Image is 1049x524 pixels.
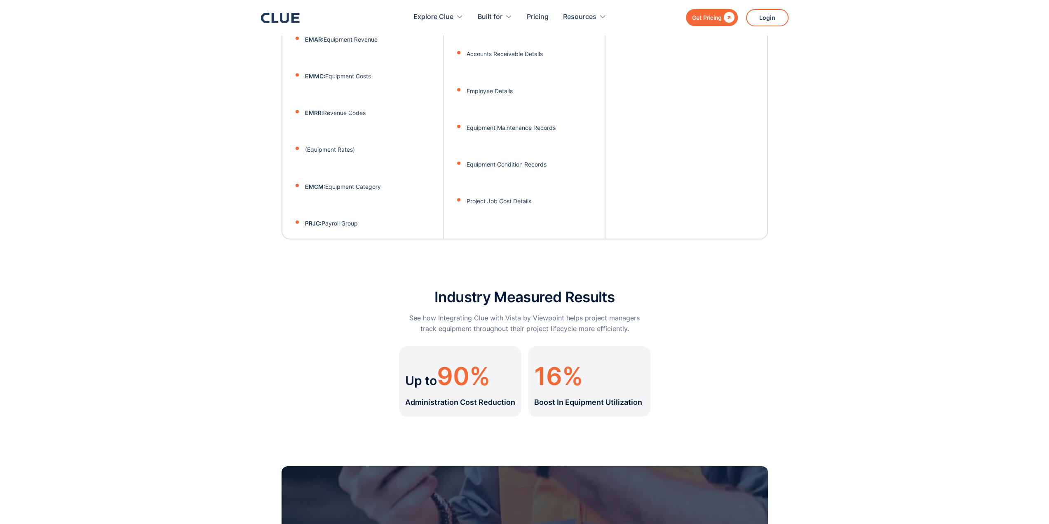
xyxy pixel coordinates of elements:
div: Built for [478,4,502,30]
div: Resources [563,4,596,30]
span: EMRR: [305,109,323,116]
p: Revenue Codes [305,108,437,118]
p: See how Integrating Clue with Vista by Viewpoint helps project managers track equipment throughou... [401,313,648,334]
p: (Equipment Rates) [305,144,437,155]
span: EMAR: [305,36,324,43]
a: Login [746,9,789,26]
span: EMCM: [305,183,325,190]
div: Built for [478,4,512,30]
h3: Boost In Equipment Utilization [534,396,644,409]
a: Pricing [527,4,549,30]
div: Get Pricing [692,12,722,23]
span: PRJC: [305,220,322,227]
div: Explore Clue [413,4,453,30]
div:  [722,12,735,23]
span: EMMC: [305,73,325,80]
span: 90% [437,361,490,391]
p: Up to [405,371,515,386]
h3: Administration Cost Reduction [405,396,515,409]
p: Project Job Cost Details [467,196,598,206]
p: Accounts Receivable Details [467,49,598,59]
a: Get Pricing [686,9,738,26]
p: Payroll Group [305,218,437,228]
p: Equipment Category [305,181,437,192]
p: Employee Details [467,86,598,96]
p: Equipment Maintenance Records [467,122,598,133]
div: Explore Clue [413,4,463,30]
div: Resources [563,4,606,30]
span: 16% [534,361,583,391]
p: Equipment Condition Records [467,159,598,169]
h2: Industry Measured Results [434,289,615,305]
p: Equipment Costs [305,71,437,81]
p: Equipment Revenue [305,34,437,45]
